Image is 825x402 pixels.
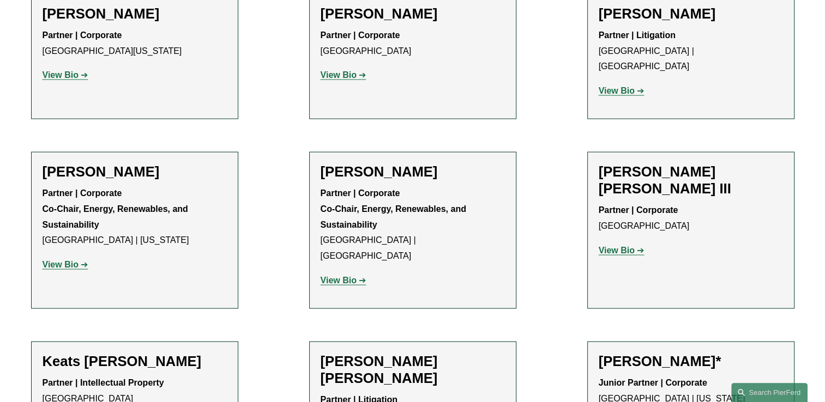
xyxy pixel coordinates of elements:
strong: View Bio [599,86,635,95]
h2: [PERSON_NAME] [PERSON_NAME] [321,353,505,387]
strong: Partner | Corporate [321,188,400,198]
h2: [PERSON_NAME] [43,163,227,180]
p: [GEOGRAPHIC_DATA] | [GEOGRAPHIC_DATA] [321,186,505,264]
strong: View Bio [43,70,79,80]
a: View Bio [43,260,88,269]
strong: Partner | Corporate [321,31,400,40]
strong: Junior Partner | Corporate [599,378,707,387]
p: [GEOGRAPHIC_DATA] | [US_STATE] [43,186,227,248]
a: View Bio [43,70,88,80]
strong: Co-Chair, Energy, Renewables, and Sustainability [321,204,469,229]
h2: [PERSON_NAME] [321,163,505,180]
p: [GEOGRAPHIC_DATA] [599,203,783,234]
h2: Keats [PERSON_NAME] [43,353,227,370]
h2: [PERSON_NAME] [321,5,505,22]
strong: View Bio [321,70,357,80]
p: [GEOGRAPHIC_DATA] [321,28,505,59]
a: Search this site [731,383,808,402]
h2: [PERSON_NAME] [43,5,227,22]
strong: Partner | Litigation [599,31,676,40]
strong: Partner | Corporate [43,188,122,198]
strong: View Bio [321,276,357,285]
strong: View Bio [43,260,79,269]
strong: Partner | Corporate [43,31,122,40]
h2: [PERSON_NAME] [PERSON_NAME] III [599,163,783,197]
strong: Co-Chair, Energy, Renewables, and Sustainability [43,204,191,229]
h2: [PERSON_NAME]* [599,353,783,370]
strong: Partner | Corporate [599,205,678,215]
p: [GEOGRAPHIC_DATA][US_STATE] [43,28,227,59]
a: View Bio [599,246,645,255]
a: View Bio [321,70,366,80]
a: View Bio [321,276,366,285]
p: [GEOGRAPHIC_DATA] | [GEOGRAPHIC_DATA] [599,28,783,75]
h2: [PERSON_NAME] [599,5,783,22]
a: View Bio [599,86,645,95]
strong: Partner | Intellectual Property [43,378,164,387]
strong: View Bio [599,246,635,255]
